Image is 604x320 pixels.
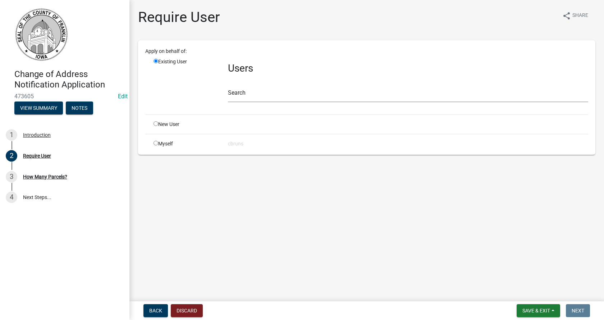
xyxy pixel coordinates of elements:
span: Next [572,308,584,314]
span: Save & Exit [522,308,550,314]
div: Existing User [148,58,223,109]
div: Myself [148,140,223,148]
button: Notes [66,102,93,114]
div: 3 [6,171,17,182]
span: Back [149,308,162,314]
a: Edit [118,93,128,100]
h3: Users [228,62,588,75]
span: Share [572,12,588,20]
div: Introduction [23,132,51,138]
span: 473605 [14,93,115,100]
div: 2 [6,150,17,162]
img: Franklin County, Iowa [14,8,68,62]
h1: Require User [138,9,220,26]
button: shareShare [557,9,594,23]
div: Require User [23,153,51,158]
i: share [562,12,571,20]
button: Next [566,304,590,317]
button: Discard [171,304,203,317]
button: Save & Exit [517,304,560,317]
button: View Summary [14,102,63,114]
div: 1 [6,129,17,141]
div: How Many Parcels? [23,174,67,179]
div: Apply on behalf of: [140,48,594,55]
wm-modal-confirm: Edit Application Number [118,93,128,100]
div: 4 [6,191,17,203]
h4: Change of Address Notification Application [14,69,124,90]
wm-modal-confirm: Summary [14,105,63,111]
button: Back [143,304,168,317]
div: New User [148,121,223,128]
wm-modal-confirm: Notes [66,105,93,111]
